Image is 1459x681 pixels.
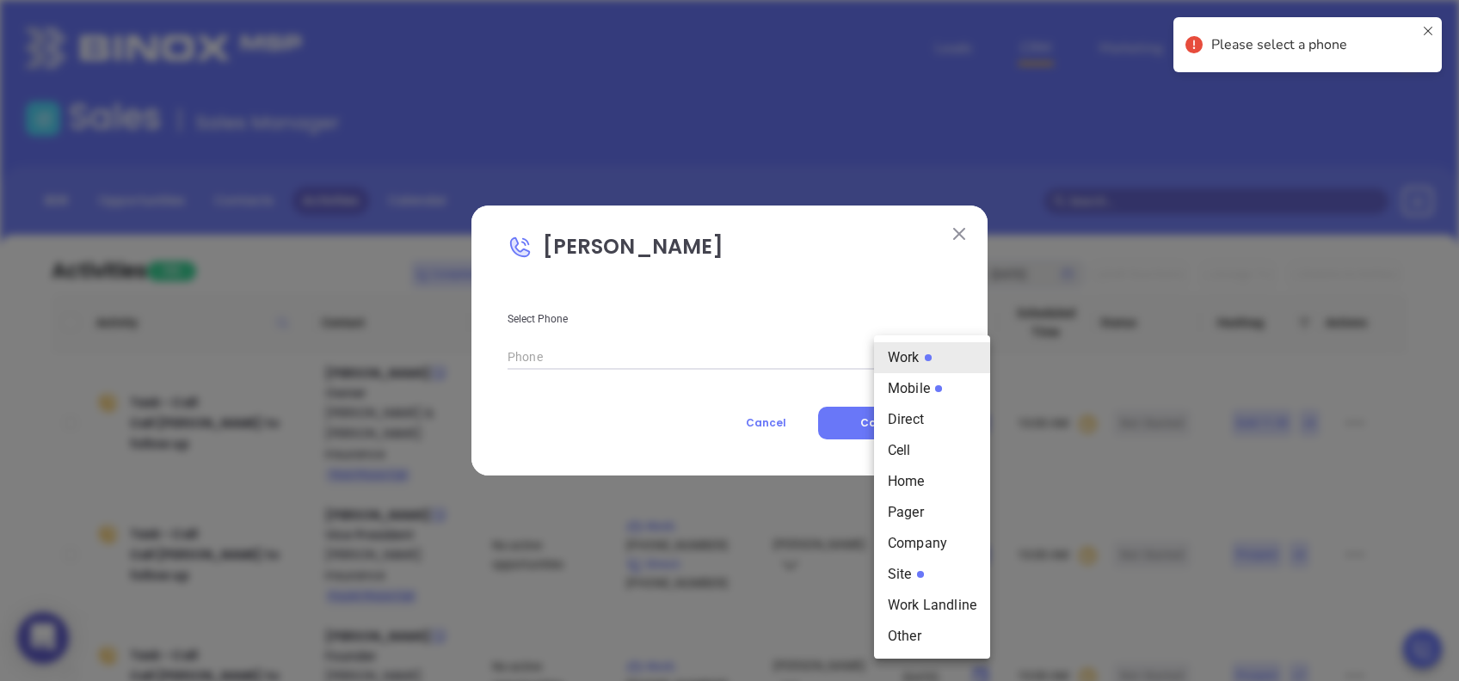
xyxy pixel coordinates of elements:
[874,621,990,652] li: Other
[874,404,990,435] li: Direct
[874,373,990,404] li: Mobile
[1211,34,1416,55] div: Please select a phone
[874,342,990,373] li: Work
[874,559,990,590] li: Site
[874,497,990,528] li: Pager
[874,590,990,621] li: Work Landline
[874,435,990,466] li: Cell
[874,528,990,559] li: Company
[874,466,990,497] li: Home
